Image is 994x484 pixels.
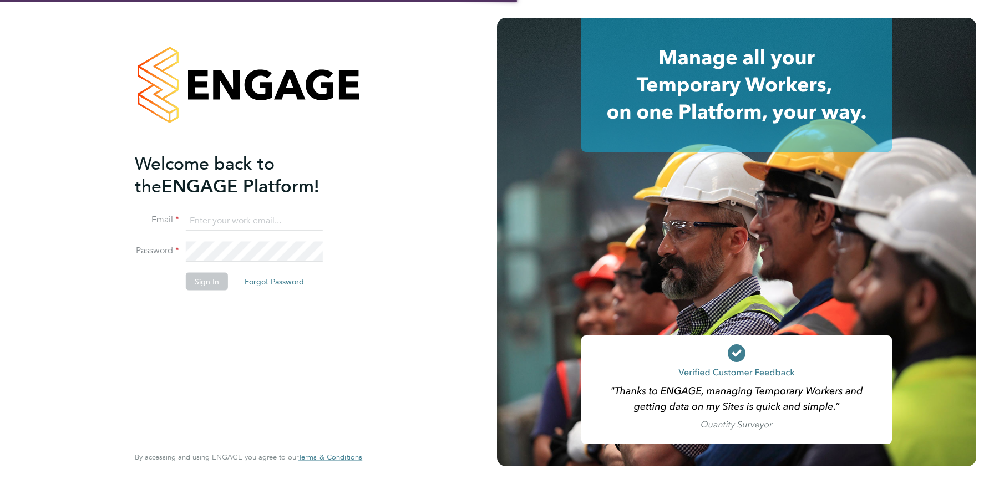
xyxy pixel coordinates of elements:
[135,152,275,197] span: Welcome back to the
[135,452,362,462] span: By accessing and using ENGAGE you agree to our
[236,273,313,291] button: Forgot Password
[186,211,323,231] input: Enter your work email...
[135,214,179,226] label: Email
[298,452,362,462] span: Terms & Conditions
[135,245,179,257] label: Password
[135,152,351,197] h2: ENGAGE Platform!
[298,453,362,462] a: Terms & Conditions
[186,273,228,291] button: Sign In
